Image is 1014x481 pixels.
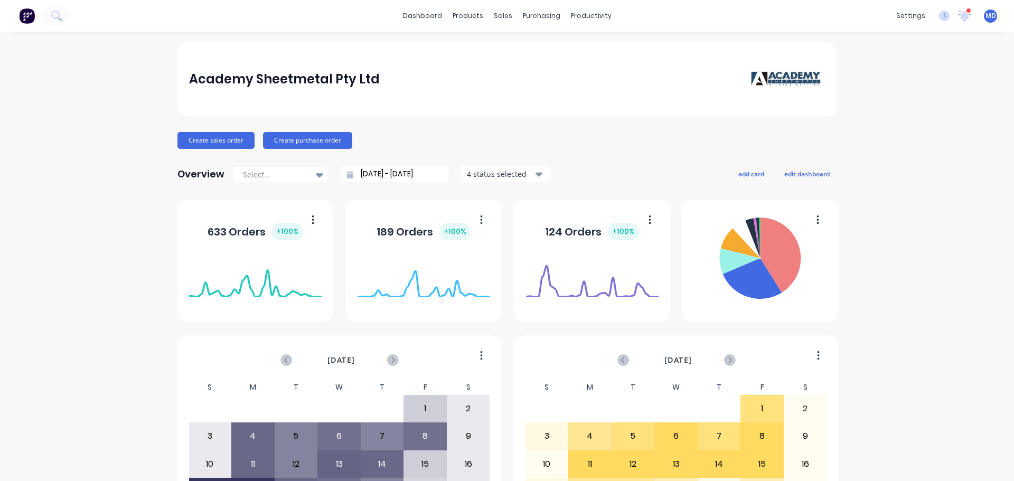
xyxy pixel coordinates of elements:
[377,223,471,240] div: 189 Orders
[177,132,255,149] button: Create sales order
[608,223,639,240] div: + 100 %
[361,380,404,395] div: T
[784,380,827,395] div: S
[568,380,612,395] div: M
[208,223,303,240] div: 633 Orders
[784,423,827,449] div: 9
[231,380,275,395] div: M
[19,8,35,24] img: Factory
[272,223,303,240] div: + 100 %
[404,423,446,449] div: 8
[741,395,783,422] div: 1
[489,8,518,24] div: sales
[985,11,996,21] span: MD
[731,167,771,181] button: add card
[232,451,274,477] div: 11
[318,423,360,449] div: 6
[741,451,783,477] div: 15
[461,166,551,182] button: 4 status selected
[612,423,654,449] div: 5
[403,380,447,395] div: F
[189,69,380,90] div: Academy Sheetmetal Pty Ltd
[612,380,655,395] div: T
[569,451,611,477] div: 11
[612,451,654,477] div: 12
[526,451,568,477] div: 10
[526,423,568,449] div: 3
[361,451,403,477] div: 14
[698,380,741,395] div: T
[189,423,231,449] div: 3
[655,451,697,477] div: 13
[784,451,827,477] div: 16
[189,451,231,477] div: 10
[317,380,361,395] div: W
[404,451,446,477] div: 15
[398,8,447,24] a: dashboard
[777,167,837,181] button: edit dashboard
[447,395,490,422] div: 2
[784,395,827,422] div: 2
[447,380,490,395] div: S
[569,423,611,449] div: 4
[655,423,697,449] div: 6
[751,71,825,87] img: Academy Sheetmetal Pty Ltd
[177,164,224,185] div: Overview
[654,380,698,395] div: W
[467,168,533,180] div: 4 status selected
[275,423,317,449] div: 5
[439,223,471,240] div: + 100 %
[447,451,490,477] div: 16
[566,8,617,24] div: productivity
[327,354,355,366] span: [DATE]
[698,451,740,477] div: 14
[525,380,569,395] div: S
[404,395,446,422] div: 1
[361,423,403,449] div: 7
[741,423,783,449] div: 8
[545,223,639,240] div: 124 Orders
[263,132,352,149] button: Create purchase order
[189,380,232,395] div: S
[318,451,360,477] div: 13
[664,354,692,366] span: [DATE]
[447,423,490,449] div: 9
[447,8,489,24] div: products
[275,380,318,395] div: T
[518,8,566,24] div: purchasing
[232,423,274,449] div: 4
[891,8,931,24] div: settings
[698,423,740,449] div: 7
[740,380,784,395] div: F
[275,451,317,477] div: 12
